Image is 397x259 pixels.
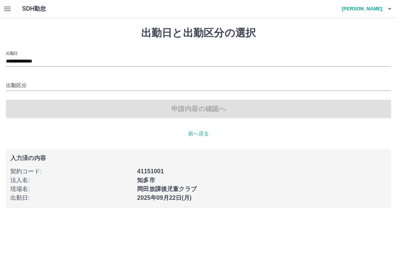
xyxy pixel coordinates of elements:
p: 現場名 : [10,185,133,194]
b: 2025年09月22日(月) [137,195,192,201]
p: 出勤日 : [10,194,133,202]
h1: 出勤日と出勤区分の選択 [6,27,391,39]
b: 41151001 [137,168,164,174]
b: 知多市 [137,177,155,183]
p: 前へ戻る [6,130,391,138]
p: 入力済の内容 [10,155,387,161]
b: 岡田放課後児童クラブ [137,186,197,192]
label: 出勤日 [6,50,18,56]
p: 法人名 : [10,176,133,185]
p: 契約コード : [10,167,133,176]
